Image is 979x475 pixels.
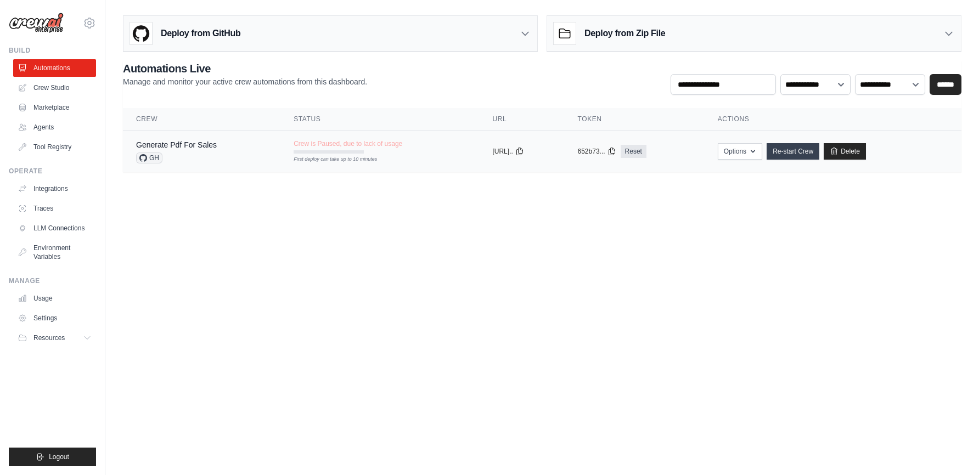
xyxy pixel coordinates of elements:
[13,79,96,97] a: Crew Studio
[13,118,96,136] a: Agents
[136,140,217,149] a: Generate Pdf For Sales
[13,99,96,116] a: Marketplace
[33,333,65,342] span: Resources
[13,329,96,347] button: Resources
[161,27,240,40] h3: Deploy from GitHub
[294,156,364,163] div: First deploy can take up to 10 minutes
[294,139,402,148] span: Crew is Paused, due to lack of usage
[130,22,152,44] img: GitHub Logo
[9,448,96,466] button: Logout
[123,61,367,76] h2: Automations Live
[565,108,705,131] th: Token
[705,108,961,131] th: Actions
[9,46,96,55] div: Build
[718,143,762,160] button: Options
[13,219,96,237] a: LLM Connections
[479,108,564,131] th: URL
[924,422,979,475] iframe: Chat Widget
[136,152,162,163] span: GH
[13,239,96,265] a: Environment Variables
[578,147,616,156] button: 652b73...
[584,27,665,40] h3: Deploy from Zip File
[13,59,96,77] a: Automations
[9,276,96,285] div: Manage
[767,143,819,160] a: Re-start Crew
[13,200,96,217] a: Traces
[621,145,646,158] a: Reset
[13,290,96,307] a: Usage
[9,167,96,176] div: Operate
[123,76,367,87] p: Manage and monitor your active crew automations from this dashboard.
[280,108,479,131] th: Status
[49,453,69,461] span: Logout
[13,138,96,156] a: Tool Registry
[123,108,280,131] th: Crew
[13,180,96,197] a: Integrations
[13,309,96,327] a: Settings
[824,143,866,160] a: Delete
[9,13,64,33] img: Logo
